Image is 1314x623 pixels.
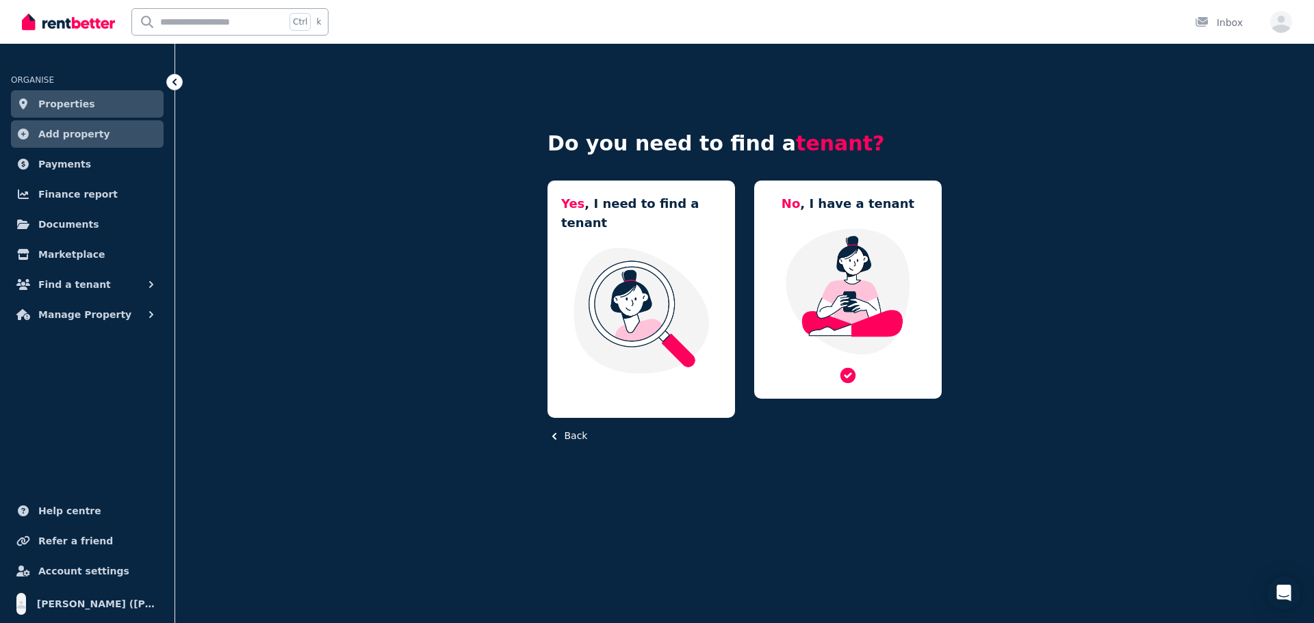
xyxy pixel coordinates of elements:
[11,211,164,238] a: Documents
[782,196,800,211] span: No
[38,533,113,549] span: Refer a friend
[547,131,942,156] h4: Do you need to find a
[547,429,587,443] button: Back
[11,120,164,148] a: Add property
[11,181,164,208] a: Finance report
[11,527,164,555] a: Refer a friend
[11,75,54,85] span: ORGANISE
[38,246,105,263] span: Marketplace
[38,503,101,519] span: Help centre
[38,156,91,172] span: Payments
[38,216,99,233] span: Documents
[38,126,110,142] span: Add property
[11,497,164,525] a: Help centre
[11,301,164,328] button: Manage Property
[561,194,721,233] h5: , I need to find a tenant
[38,96,95,112] span: Properties
[11,150,164,178] a: Payments
[316,16,321,27] span: k
[768,227,928,356] img: Manage my property
[38,276,111,293] span: Find a tenant
[11,90,164,118] a: Properties
[289,13,311,31] span: Ctrl
[22,12,115,32] img: RentBetter
[37,596,158,612] span: [PERSON_NAME] ([PERSON_NAME]) [PERSON_NAME]
[38,563,129,579] span: Account settings
[11,557,164,585] a: Account settings
[11,271,164,298] button: Find a tenant
[1195,16,1243,29] div: Inbox
[561,196,584,211] span: Yes
[796,131,884,155] span: tenant?
[38,186,118,202] span: Finance report
[11,241,164,268] a: Marketplace
[561,246,721,375] img: I need a tenant
[38,306,131,323] span: Manage Property
[1267,576,1300,609] div: Open Intercom Messenger
[782,194,914,213] h5: , I have a tenant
